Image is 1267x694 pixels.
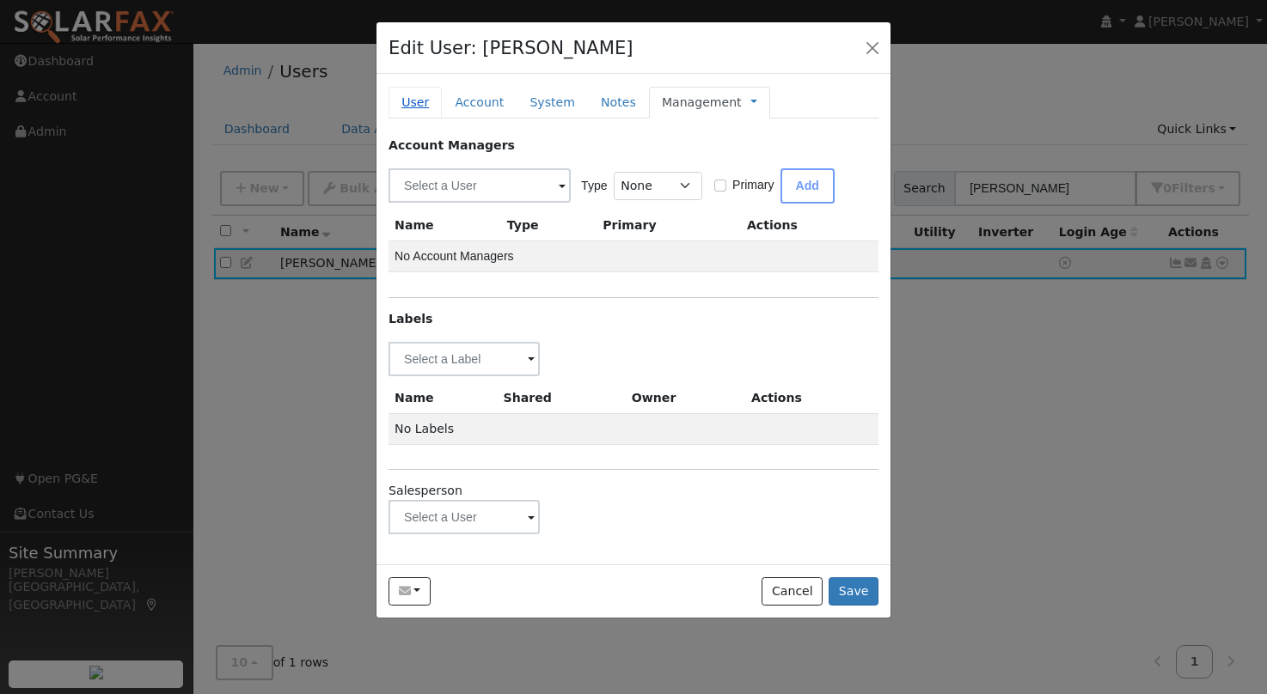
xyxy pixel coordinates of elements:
[389,168,571,203] input: Select a User
[501,210,597,241] th: Type
[389,34,633,62] h4: Edit User: [PERSON_NAME]
[762,577,823,606] button: Cancel
[389,342,540,376] input: Select a Label
[389,383,497,414] th: Name
[442,87,517,119] a: Account
[517,87,588,119] a: System
[741,210,878,241] th: Actions
[662,94,742,112] a: Management
[389,312,432,326] strong: Labels
[389,413,878,444] td: No Labels
[714,180,726,192] input: Primary
[498,383,626,414] th: Shared
[597,210,741,241] th: Primary
[389,241,878,272] td: No Account Managers
[389,577,431,606] button: jessepearsonhome@gmail.com
[780,168,835,204] button: Add
[389,500,540,534] input: Select a User
[389,482,462,500] label: Salesperson
[745,383,878,414] th: Actions
[389,138,515,152] strong: Account Managers
[732,176,774,194] label: Primary
[588,87,649,119] a: Notes
[389,210,501,241] th: Name
[389,87,442,119] a: User
[626,383,745,414] th: Owner
[829,577,878,606] button: Save
[581,177,608,195] label: Type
